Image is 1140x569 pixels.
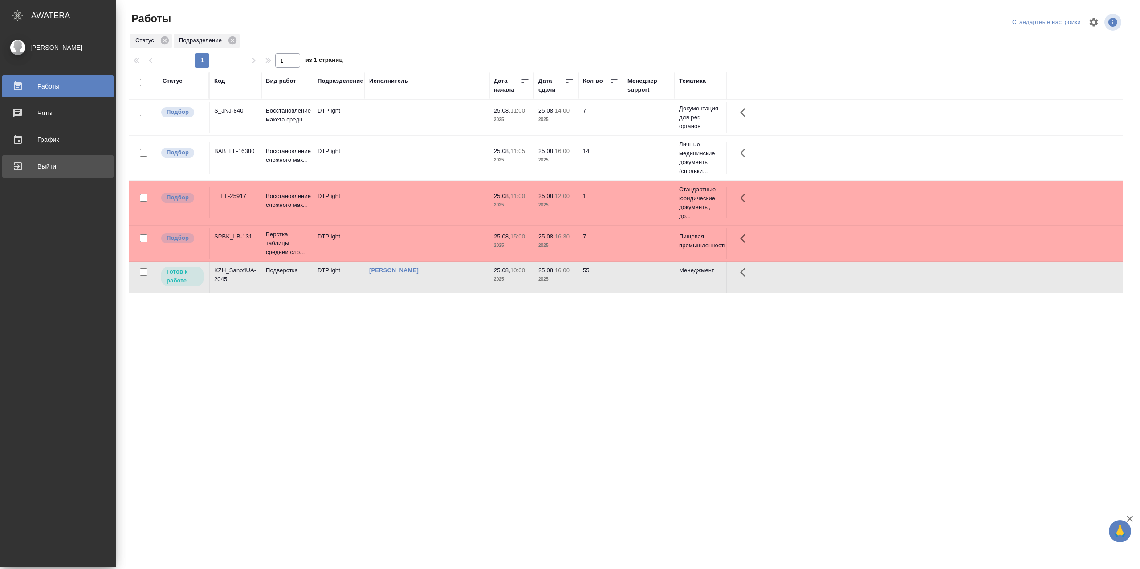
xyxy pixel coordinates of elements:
[679,104,722,131] p: Документация для рег. органов
[31,7,116,24] div: AWATERA
[735,102,756,123] button: Здесь прячутся важные кнопки
[555,107,570,114] p: 14:00
[538,201,574,210] p: 2025
[510,107,525,114] p: 11:00
[167,234,189,242] p: Подбор
[1083,12,1104,33] span: Настроить таблицу
[318,77,363,85] div: Подразделение
[369,267,419,274] a: [PERSON_NAME]
[578,102,623,133] td: 7
[7,43,109,52] div: [PERSON_NAME]
[369,77,408,85] div: Исполнитель
[266,77,296,85] div: Вид работ
[1104,14,1123,31] span: Посмотреть информацию
[578,187,623,218] td: 1
[494,201,529,210] p: 2025
[735,228,756,249] button: Здесь прячутся важные кнопки
[538,275,574,284] p: 2025
[538,77,565,94] div: Дата сдачи
[1112,522,1128,541] span: 🙏
[679,185,722,221] p: Стандартные юридические документы, до...
[679,266,722,275] p: Менеджмент
[129,12,171,26] span: Работы
[538,156,574,165] p: 2025
[313,142,365,174] td: DTPlight
[2,155,114,178] a: Выйти
[583,77,603,85] div: Кол-во
[167,267,198,285] p: Готов к работе
[555,267,570,274] p: 16:00
[735,187,756,209] button: Здесь прячутся важные кнопки
[7,133,109,146] div: График
[679,140,722,176] p: Личные медицинские документы (справки...
[555,148,570,154] p: 16:00
[538,193,555,199] p: 25.08,
[160,232,204,244] div: Можно подбирать исполнителей
[160,266,204,287] div: Исполнитель может приступить к работе
[679,232,722,250] p: Пищевая промышленность
[214,232,257,241] div: SPBK_LB-131
[313,187,365,218] td: DTPlight
[266,230,309,257] p: Верстка таблицы средней сло...
[2,129,114,151] a: График
[313,228,365,259] td: DTPlight
[510,193,525,199] p: 11:00
[494,193,510,199] p: 25.08,
[494,77,521,94] div: Дата начала
[266,106,309,124] p: Восстановление макета средн...
[735,142,756,164] button: Здесь прячутся важные кнопки
[130,34,172,48] div: Статус
[313,262,365,293] td: DTPlight
[167,108,189,117] p: Подбор
[7,160,109,173] div: Выйти
[214,77,225,85] div: Код
[7,106,109,120] div: Чаты
[214,147,257,156] div: BAB_FL-16380
[494,115,529,124] p: 2025
[494,148,510,154] p: 25.08,
[214,106,257,115] div: S_JNJ-840
[510,267,525,274] p: 10:00
[538,115,574,124] p: 2025
[163,77,183,85] div: Статус
[538,233,555,240] p: 25.08,
[578,228,623,259] td: 7
[538,267,555,274] p: 25.08,
[679,77,706,85] div: Тематика
[179,36,225,45] p: Подразделение
[305,55,343,68] span: из 1 страниц
[167,148,189,157] p: Подбор
[2,75,114,97] a: Работы
[167,193,189,202] p: Подбор
[160,106,204,118] div: Можно подбирать исполнителей
[538,107,555,114] p: 25.08,
[735,262,756,283] button: Здесь прячутся важные кнопки
[494,267,510,274] p: 25.08,
[7,80,109,93] div: Работы
[214,266,257,284] div: KZH_SanofiUA-2045
[494,275,529,284] p: 2025
[266,266,309,275] p: Подверстка
[578,142,623,174] td: 14
[494,156,529,165] p: 2025
[2,102,114,124] a: Чаты
[1010,16,1083,29] div: split button
[313,102,365,133] td: DTPlight
[555,193,570,199] p: 12:00
[174,34,240,48] div: Подразделение
[494,107,510,114] p: 25.08,
[160,192,204,204] div: Можно подбирать исполнителей
[135,36,157,45] p: Статус
[578,262,623,293] td: 55
[214,192,257,201] div: T_FL-25917
[510,148,525,154] p: 11:05
[538,148,555,154] p: 25.08,
[494,241,529,250] p: 2025
[494,233,510,240] p: 25.08,
[510,233,525,240] p: 15:00
[266,147,309,165] p: Восстановление сложного мак...
[538,241,574,250] p: 2025
[555,233,570,240] p: 16:30
[1109,520,1131,542] button: 🙏
[266,192,309,210] p: Восстановление сложного мак...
